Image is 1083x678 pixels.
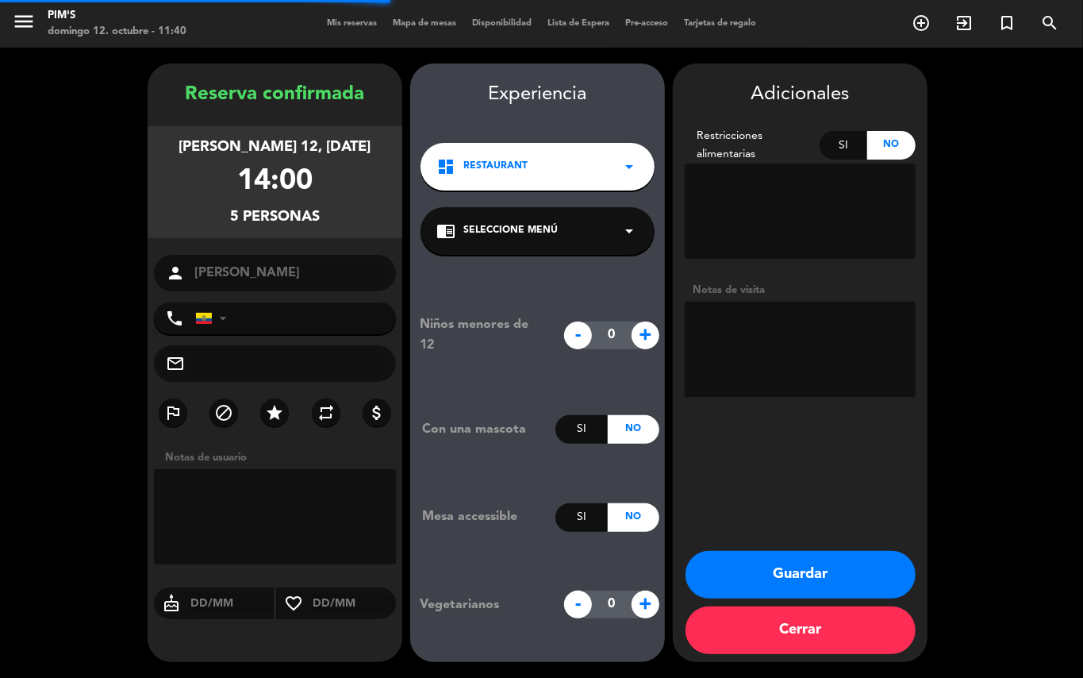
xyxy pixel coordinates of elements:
[555,503,607,532] div: Si
[564,591,592,618] span: -
[685,127,820,164] div: Restricciones alimentarias
[48,8,186,24] div: Pim's
[410,419,555,440] div: Con una mascota
[954,13,974,33] i: exit_to_app
[148,79,402,110] div: Reserva confirmada
[555,415,607,444] div: Si
[385,19,464,28] span: Mapa de mesas
[166,264,185,283] i: person
[632,591,659,618] span: +
[230,206,320,229] div: 5 personas
[608,503,659,532] div: No
[179,136,371,159] div: [PERSON_NAME] 12, [DATE]
[820,131,868,160] div: Si
[196,303,232,333] div: Ecuador: +593
[686,607,916,654] button: Cerrar
[410,507,555,527] div: Mesa accessible
[620,222,639,241] i: arrow_drop_down
[686,551,916,599] button: Guardar
[237,159,313,206] div: 14:00
[685,79,916,110] div: Adicionales
[12,10,36,33] i: menu
[317,403,336,422] i: repeat
[166,354,185,373] i: mail_outline
[1040,13,1059,33] i: search
[608,415,659,444] div: No
[632,322,659,349] span: +
[617,19,676,28] span: Pre-acceso
[564,322,592,349] span: -
[997,13,1016,33] i: turned_in_not
[540,19,617,28] span: Lista de Espera
[367,403,386,422] i: attach_money
[436,157,455,176] i: dashboard
[408,314,556,356] div: Niños menores de 12
[685,282,916,299] div: Notas de visita
[867,131,916,160] div: No
[48,24,186,40] div: domingo 12. octubre - 11:40
[165,309,184,328] i: phone
[276,594,311,613] i: favorite_border
[463,223,558,239] span: Seleccione Menú
[311,594,396,614] input: DD/MM
[436,222,455,241] i: chrome_reader_mode
[163,403,182,422] i: outlined_flag
[410,79,665,110] div: Experiencia
[265,403,284,422] i: star
[912,13,931,33] i: add_circle_outline
[189,594,274,614] input: DD/MM
[408,595,556,615] div: Vegetarianos
[620,157,639,176] i: arrow_drop_down
[157,449,402,466] div: Notas de usuario
[319,19,385,28] span: Mis reservas
[676,19,764,28] span: Tarjetas de regalo
[214,403,233,422] i: block
[154,594,189,613] i: cake
[12,10,36,39] button: menu
[464,19,540,28] span: Disponibilidad
[463,159,528,175] span: Restaurant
